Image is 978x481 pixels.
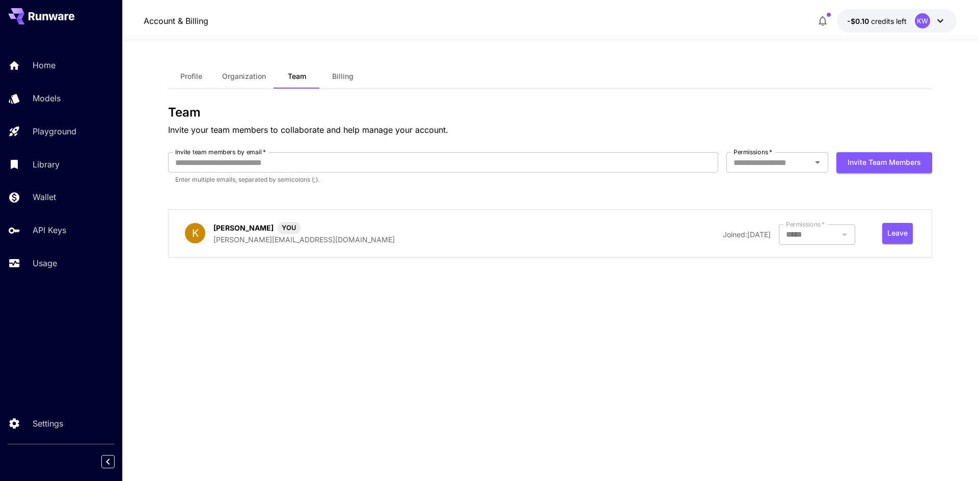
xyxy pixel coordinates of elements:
div: KW [915,13,930,29]
span: credits left [871,17,907,25]
p: Usage [33,257,57,269]
button: Invite team members [836,152,932,173]
p: Home [33,59,56,71]
span: Organization [222,72,266,81]
label: Permissions [786,220,825,229]
p: Models [33,92,61,104]
p: Settings [33,417,63,430]
h3: Team [168,105,932,120]
p: [PERSON_NAME] [213,222,274,233]
p: Enter multiple emails, separated by semicolons (;). [175,175,711,185]
p: Playground [33,125,76,137]
div: Collapse sidebar [109,452,122,471]
div: -$0.10253 [847,16,907,26]
span: -$0.10 [847,17,871,25]
a: Account & Billing [144,15,208,27]
p: [PERSON_NAME][EMAIL_ADDRESS][DOMAIN_NAME] [213,234,395,245]
span: YOU [278,223,301,233]
div: K [185,223,205,243]
button: Leave [882,223,913,244]
button: -$0.10253KW [837,9,957,33]
span: Team [288,72,306,81]
span: Billing [332,72,354,81]
label: Permissions [733,148,772,156]
button: Open [810,155,825,169]
nav: breadcrumb [144,15,208,27]
span: Profile [180,72,202,81]
p: Invite your team members to collaborate and help manage your account. [168,124,932,136]
span: Joined: [DATE] [723,230,771,239]
p: Wallet [33,191,56,203]
p: API Keys [33,224,66,236]
label: Invite team members by email [175,148,266,156]
p: Library [33,158,60,171]
button: Collapse sidebar [101,455,115,468]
